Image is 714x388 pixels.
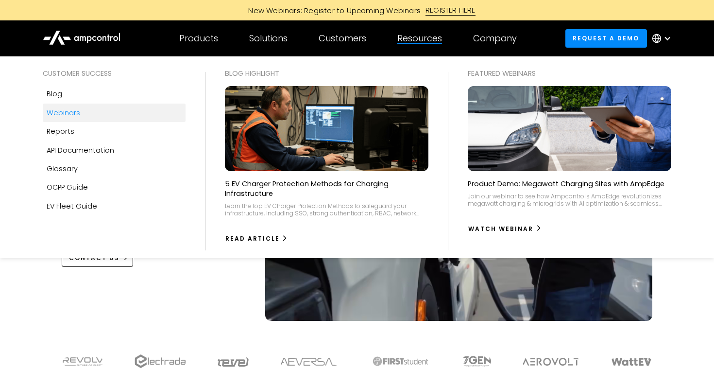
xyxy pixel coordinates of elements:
a: Webinars [43,104,185,122]
img: WattEV logo [611,358,652,366]
div: Reports [47,126,74,137]
a: Read Article [225,231,289,247]
div: Company [473,33,517,44]
p: 5 EV Charger Protection Methods for Charging Infrastructure [225,179,428,198]
div: Blog [47,88,62,99]
img: electrada logo [135,354,186,368]
a: API Documentation [43,141,185,159]
a: Request a demo [565,29,647,47]
div: Products [179,33,218,44]
div: REGISTER HERE [425,5,476,16]
p: Product Demo: Megawatt Charging Sites with AmpEdge [468,179,664,189]
div: Webinars [47,107,80,118]
div: Learn the top EV Charger Protection Methods to safeguard your infrastructure, including SSO, stro... [225,202,428,217]
div: Customer success [43,68,185,79]
div: OCPP Guide [47,182,88,193]
img: Aerovolt Logo [522,358,580,366]
div: Read Article [225,234,280,243]
div: EV Fleet Guide [47,201,97,212]
div: New Webinars: Register to Upcoming Webinars [238,5,425,16]
div: API Documentation [47,145,114,156]
a: New Webinars: Register to Upcoming WebinarsREGISTER HERE [138,5,576,16]
div: Glossary [47,163,78,174]
div: Blog Highlight [225,68,428,79]
div: watch webinar [468,225,533,233]
div: Featured webinars [468,68,671,79]
div: Customers [319,33,366,44]
a: Reports [43,122,185,141]
div: Join our webinar to see how Ampcontrol's AmpEdge revolutionizes megawatt charging & microgrids wi... [468,193,671,208]
a: EV Fleet Guide [43,197,185,215]
div: Resources [397,33,442,44]
a: Glossary [43,159,185,178]
div: Solutions [249,33,288,44]
a: Blog [43,85,185,103]
a: OCPP Guide [43,178,185,196]
a: watch webinar [468,221,542,237]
